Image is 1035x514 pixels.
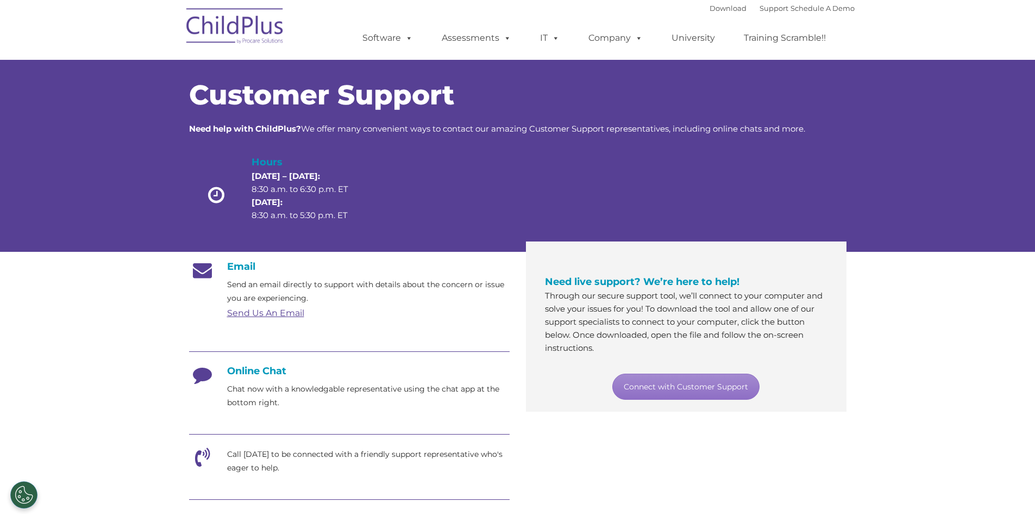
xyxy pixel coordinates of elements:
font: | [710,4,855,13]
a: Download [710,4,747,13]
a: Company [578,27,654,49]
h4: Email [189,261,510,273]
a: Training Scramble!! [733,27,837,49]
span: Need live support? We’re here to help! [545,276,739,288]
strong: Need help with ChildPlus? [189,123,301,134]
a: Software [352,27,424,49]
a: IT [529,27,570,49]
a: Assessments [431,27,522,49]
p: Through our secure support tool, we’ll connect to your computer and solve your issues for you! To... [545,289,827,355]
span: We offer many convenient ways to contact our amazing Customer Support representatives, including ... [189,123,805,134]
p: Call [DATE] to be connected with a friendly support representative who's eager to help. [227,448,510,475]
a: Schedule A Demo [791,4,855,13]
h4: Online Chat [189,365,510,377]
button: Cookies Settings [10,481,37,509]
strong: [DATE] – [DATE]: [252,171,320,181]
a: Connect with Customer Support [612,374,760,400]
span: Customer Support [189,78,454,112]
img: ChildPlus by Procare Solutions [181,1,290,55]
a: Support [760,4,788,13]
p: Send an email directly to support with details about the concern or issue you are experiencing. [227,278,510,305]
a: Send Us An Email [227,308,304,318]
p: 8:30 a.m. to 6:30 p.m. ET 8:30 a.m. to 5:30 p.m. ET [252,170,367,222]
h4: Hours [252,154,367,170]
a: University [661,27,726,49]
p: Chat now with a knowledgable representative using the chat app at the bottom right. [227,382,510,410]
strong: [DATE]: [252,197,283,207]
